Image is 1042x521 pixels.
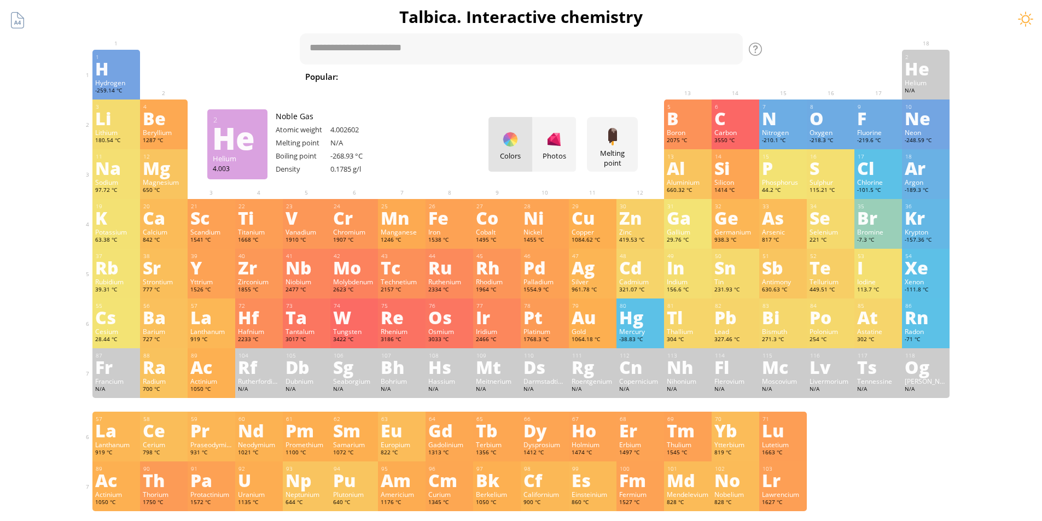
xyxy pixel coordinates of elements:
[333,327,375,336] div: Tungsten
[667,109,709,127] div: B
[276,111,385,121] div: Noble Gas
[333,236,375,245] div: 1907 °C
[476,327,518,336] div: Iridium
[619,327,661,336] div: Mercury
[95,109,137,127] div: Li
[667,178,709,186] div: Aluminium
[905,54,947,61] div: 2
[96,103,137,110] div: 3
[143,137,185,145] div: 1287 °C
[333,286,375,295] div: 2623 °C
[590,148,635,168] div: Melting point
[334,253,375,260] div: 42
[381,259,423,276] div: Tc
[523,308,566,326] div: Pt
[428,259,470,276] div: Ru
[857,128,899,137] div: Fluorine
[526,77,529,84] sub: 4
[286,209,328,226] div: V
[619,308,661,326] div: Hg
[905,178,947,186] div: Argon
[857,327,899,336] div: Astatine
[857,159,899,177] div: Cl
[476,277,518,286] div: Rhodium
[620,203,661,210] div: 30
[213,154,262,163] div: Helium
[810,259,852,276] div: Te
[286,308,328,326] div: Ta
[762,153,804,160] div: 15
[905,236,947,245] div: -157.36 °C
[762,302,804,309] div: 83
[143,259,185,276] div: Sr
[905,128,947,137] div: Neon
[810,137,852,145] div: -218.3 °C
[476,259,518,276] div: Rh
[572,70,641,83] span: H SO + NaOH
[858,203,899,210] div: 35
[476,286,518,295] div: 1964 °C
[523,209,566,226] div: Ni
[905,159,947,177] div: Ar
[715,153,756,160] div: 14
[212,129,261,147] div: He
[511,77,514,84] sub: 2
[330,138,385,148] div: N/A
[905,253,947,260] div: 54
[714,236,756,245] div: 938.3 °C
[667,227,709,236] div: Gallium
[476,227,518,236] div: Cobalt
[428,327,470,336] div: Osmium
[333,277,375,286] div: Molybdenum
[667,286,709,295] div: 156.6 °C
[286,327,328,336] div: Tantalum
[810,308,852,326] div: Po
[95,236,137,245] div: 63.38 °C
[667,159,709,177] div: Al
[572,236,614,245] div: 1084.62 °C
[857,259,899,276] div: I
[428,286,470,295] div: 2334 °C
[95,277,137,286] div: Rubidium
[667,236,709,245] div: 29.76 °C
[810,128,852,137] div: Oxygen
[428,277,470,286] div: Ruthenium
[95,159,137,177] div: Na
[95,137,137,145] div: 180.54 °C
[572,308,614,326] div: Au
[381,236,423,245] div: 1246 °C
[305,70,346,85] div: Popular:
[572,227,614,236] div: Copper
[334,302,375,309] div: 74
[429,203,470,210] div: 26
[620,302,661,309] div: 80
[810,186,852,195] div: 115.21 °C
[762,253,804,260] div: 51
[95,259,137,276] div: Rb
[715,253,756,260] div: 50
[190,236,232,245] div: 1541 °C
[524,302,566,309] div: 78
[715,302,756,309] div: 82
[381,302,423,309] div: 75
[714,327,756,336] div: Lead
[762,286,804,295] div: 630.63 °C
[143,227,185,236] div: Calcium
[667,137,709,145] div: 2075 °C
[905,103,947,110] div: 10
[381,253,423,260] div: 43
[714,227,756,236] div: Germanium
[905,286,947,295] div: -111.8 °C
[428,236,470,245] div: 1538 °C
[190,209,232,226] div: Sc
[905,308,947,326] div: Rn
[476,77,480,84] sub: 2
[95,78,137,87] div: Hydrogen
[762,308,804,326] div: Bi
[696,70,776,83] span: [MEDICAL_DATA]
[905,153,947,160] div: 18
[429,302,470,309] div: 76
[238,308,280,326] div: Hf
[143,159,185,177] div: Mg
[905,186,947,195] div: -189.3 °C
